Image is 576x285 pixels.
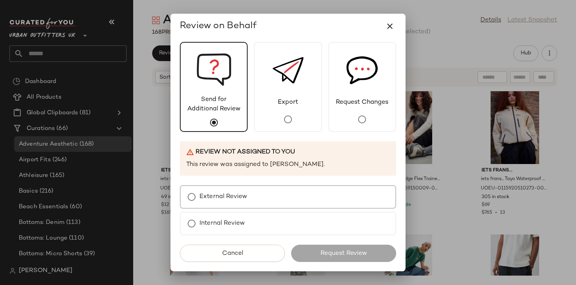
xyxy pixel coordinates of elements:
span: Export [272,98,304,107]
span: Cancel [221,250,243,257]
span: Review on Behalf [180,20,257,32]
img: svg%3e [196,43,232,95]
span: Review not assigned to you [196,148,295,157]
button: Cancel [180,245,285,262]
img: svg%3e [346,43,378,98]
span: Request Changes [330,98,394,107]
label: External Review [199,189,247,205]
img: svg%3e [272,43,304,98]
span: Send for Additional Review [181,95,247,114]
span: This review was assigned to [PERSON_NAME]. [186,160,325,170]
label: Internal Review [199,216,245,231]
